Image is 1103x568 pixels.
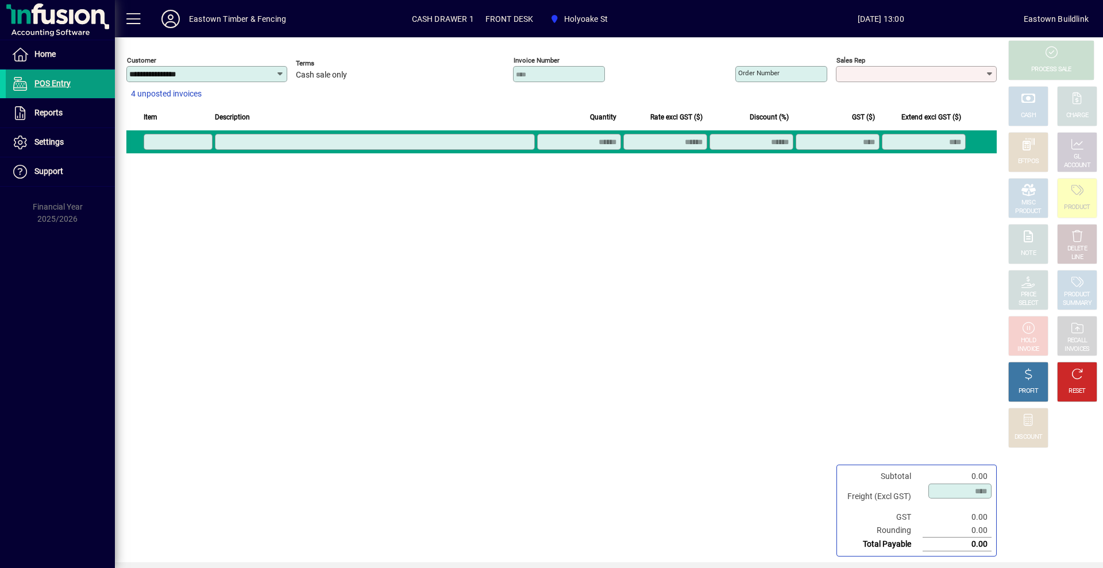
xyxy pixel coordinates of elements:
div: LINE [1071,253,1083,262]
div: Eastown Timber & Fencing [189,10,286,28]
div: SELECT [1019,299,1039,308]
div: CASH [1021,111,1036,120]
span: Description [215,111,250,123]
div: PRICE [1021,291,1036,299]
div: SUMMARY [1063,299,1092,308]
mat-label: Sales rep [836,56,865,64]
div: RECALL [1067,337,1087,345]
span: Extend excl GST ($) [901,111,961,123]
span: Terms [296,60,365,67]
span: Item [144,111,157,123]
mat-label: Invoice number [514,56,560,64]
td: Subtotal [842,470,923,483]
td: 0.00 [923,511,992,524]
div: PRODUCT [1064,291,1090,299]
div: PRODUCT [1064,203,1090,212]
button: Profile [152,9,189,29]
div: DISCOUNT [1015,433,1042,442]
div: PROCESS SALE [1031,65,1071,74]
div: CHARGE [1066,111,1089,120]
div: PRODUCT [1015,207,1041,216]
span: [DATE] 13:00 [738,10,1024,28]
div: INVOICES [1065,345,1089,354]
span: POS Entry [34,79,71,88]
td: 0.00 [923,538,992,551]
a: Reports [6,99,115,127]
span: GST ($) [852,111,875,123]
mat-label: Order number [738,69,780,77]
span: Settings [34,137,64,146]
td: Rounding [842,524,923,538]
span: FRONT DESK [485,10,534,28]
a: Settings [6,128,115,157]
span: 4 unposted invoices [131,88,202,100]
span: Holyoake St [564,10,608,28]
div: INVOICE [1017,345,1039,354]
span: Discount (%) [750,111,789,123]
div: EFTPOS [1018,157,1039,166]
div: Eastown Buildlink [1024,10,1089,28]
td: 0.00 [923,470,992,483]
div: HOLD [1021,337,1036,345]
div: ACCOUNT [1064,161,1090,170]
div: MISC [1021,199,1035,207]
span: Rate excl GST ($) [650,111,703,123]
a: Support [6,157,115,186]
span: Quantity [590,111,616,123]
div: RESET [1069,387,1086,396]
span: Home [34,49,56,59]
div: GL [1074,153,1081,161]
span: Cash sale only [296,71,347,80]
div: DELETE [1067,245,1087,253]
mat-label: Customer [127,56,156,64]
td: Freight (Excl GST) [842,483,923,511]
td: 0.00 [923,524,992,538]
span: Support [34,167,63,176]
td: GST [842,511,923,524]
div: PROFIT [1019,387,1038,396]
button: 4 unposted invoices [126,84,206,105]
span: CASH DRAWER 1 [412,10,474,28]
span: Reports [34,108,63,117]
td: Total Payable [842,538,923,551]
div: NOTE [1021,249,1036,258]
a: Home [6,40,115,69]
span: Holyoake St [545,9,612,29]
